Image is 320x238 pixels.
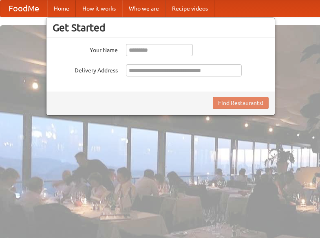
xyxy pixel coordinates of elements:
[76,0,122,17] a: How it works
[166,0,214,17] a: Recipe videos
[53,22,269,34] h3: Get Started
[0,0,47,17] a: FoodMe
[47,0,76,17] a: Home
[53,44,118,54] label: Your Name
[213,97,269,109] button: Find Restaurants!
[53,64,118,74] label: Delivery Address
[122,0,166,17] a: Who we are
